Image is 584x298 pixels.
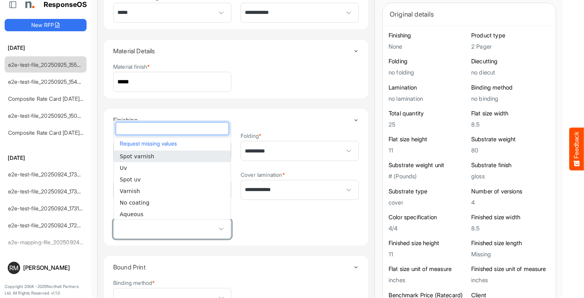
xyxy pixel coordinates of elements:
span: Spot uv [120,176,141,183]
summary: Toggle content [113,109,359,131]
h6: Flat size height [389,135,467,143]
h5: 2 Pager [471,43,550,50]
h1: ResponseOS [44,1,87,9]
summary: Toggle content [113,40,359,62]
h6: [DATE] [5,44,87,52]
h6: Substrate weight unit [389,161,467,169]
h5: no folding [389,69,467,76]
h5: no diecut [471,69,550,76]
h5: 4 [471,199,550,206]
h4: Finishing [113,117,353,124]
h5: 4/4 [389,225,467,232]
h6: Substrate type [389,188,467,195]
h6: Finished size height [389,239,467,247]
label: Material finish [113,64,150,69]
a: e2e-test-file_20250924_173550 [8,171,87,178]
span: RM [9,265,19,271]
span: Varnish [120,188,140,194]
input: dropdownlistfilter [116,123,228,134]
h6: Flat size unit of measure [389,265,467,273]
a: Composite Rate Card [DATE]_smaller [8,95,100,102]
h6: Diecutting [471,58,550,65]
h6: Finished size width [471,213,550,221]
h5: 80 [471,147,550,154]
label: Binding method [113,280,155,286]
button: New RFP [5,19,87,31]
h6: Substrate weight [471,135,550,143]
span: Uv [120,165,127,171]
ul: popup [114,151,231,220]
h6: [DATE] [5,154,87,162]
h6: Folding [389,58,467,65]
h5: 8.5 [471,225,550,232]
h5: no lamination [389,95,467,102]
label: Cover lamination [241,172,285,178]
summary: Toggle content [113,256,359,278]
h6: Product type [471,32,550,39]
span: Spot varnish [120,153,154,159]
div: [PERSON_NAME] [23,265,83,271]
span: No coating [120,200,149,206]
a: e2e-test-file_20250925_150856 [8,112,87,119]
h6: Finished size unit of measure [471,265,550,273]
h6: Number of versions [471,188,550,195]
a: Composite Rate Card [DATE]_smaller [8,129,100,136]
h5: gloss [471,173,550,179]
p: Copyright 2004 - 2025 Northell Partners Ltd. All Rights Reserved. v 1.1.0 [5,283,87,297]
h6: Total quantity [389,110,467,117]
h5: 25 [389,121,467,128]
h6: Substrate finish [471,161,550,169]
label: Folding [241,133,261,139]
h5: None [389,43,467,50]
h6: Lamination [389,84,467,91]
div: Original details [390,9,549,20]
h5: cover [389,199,467,206]
a: e2e-test-file_20250925_154535 [8,78,87,85]
h5: 11 [389,147,467,154]
a: e2e-test-file_20250925_155020 [8,61,87,68]
h4: Bound Print [113,264,353,271]
a: e2e-test-file_20250924_172913 [8,222,85,229]
button: Request missing values [118,139,227,149]
label: Diecutting [113,133,141,139]
button: Feedback [569,128,584,171]
h5: inches [389,277,467,283]
h5: 11 [389,251,467,257]
h6: Binding method [471,84,550,91]
label: Substrate lamination [113,172,166,178]
h6: Color specification [389,213,467,221]
h6: Finishing [389,32,467,39]
h5: no binding [471,95,550,102]
h6: Finished size length [471,239,550,247]
span: Aqueous [120,211,144,217]
h4: Material Details [113,47,353,54]
h5: inches [471,277,550,283]
h6: Flat size width [471,110,550,117]
h5: Missing [471,251,550,257]
div: dropdownlist [114,120,231,220]
label: Substrate coating [113,211,159,217]
h5: # (Pounds) [389,173,467,179]
a: e2e-test-file_20250924_173220 [8,188,87,195]
h5: 8.5 [471,121,550,128]
a: e2e-test-file_20250924_173139 [8,205,85,212]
